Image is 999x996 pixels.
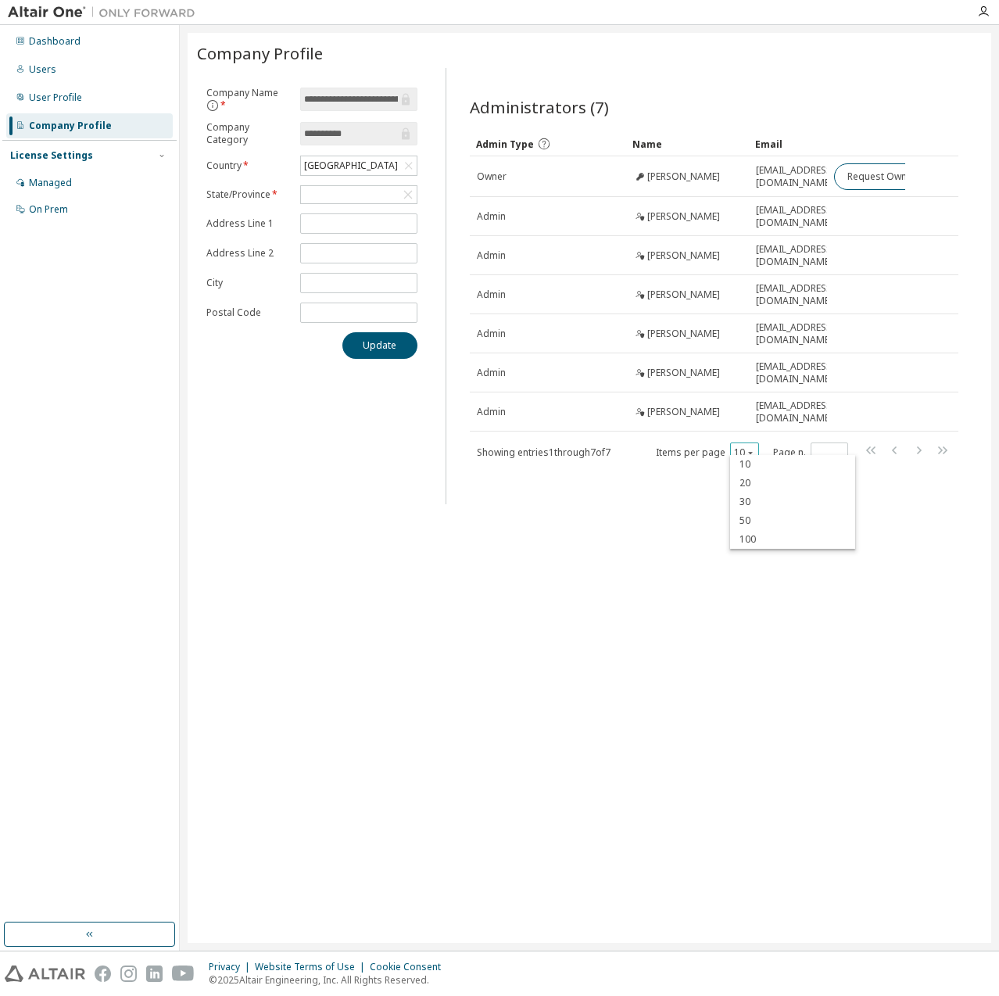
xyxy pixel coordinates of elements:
[755,131,821,156] div: Email
[730,474,855,493] div: 20
[206,121,291,146] label: Company Category
[301,156,417,175] div: [GEOGRAPHIC_DATA]
[477,288,506,301] span: Admin
[8,5,203,20] img: Altair One
[756,282,835,307] span: [EMAIL_ADDRESS][DOMAIN_NAME]
[647,170,720,183] span: [PERSON_NAME]
[206,306,291,319] label: Postal Code
[647,249,720,262] span: [PERSON_NAME]
[477,406,506,418] span: Admin
[756,243,835,268] span: [EMAIL_ADDRESS][DOMAIN_NAME]
[29,63,56,76] div: Users
[773,442,848,463] span: Page n.
[10,149,93,162] div: License Settings
[477,249,506,262] span: Admin
[756,204,835,229] span: [EMAIL_ADDRESS][DOMAIN_NAME]
[206,188,291,201] label: State/Province
[477,328,506,340] span: Admin
[477,170,507,183] span: Owner
[206,159,291,172] label: Country
[146,966,163,982] img: linkedin.svg
[730,511,855,530] div: 50
[206,87,291,112] label: Company Name
[647,328,720,340] span: [PERSON_NAME]
[476,138,534,151] span: Admin Type
[197,42,323,64] span: Company Profile
[647,288,720,301] span: [PERSON_NAME]
[255,961,370,973] div: Website Terms of Use
[756,164,835,189] span: [EMAIL_ADDRESS][DOMAIN_NAME]
[206,99,219,112] button: information
[656,442,759,463] span: Items per page
[29,177,72,189] div: Managed
[647,210,720,223] span: [PERSON_NAME]
[470,96,609,118] span: Administrators (7)
[647,367,720,379] span: [PERSON_NAME]
[209,961,255,973] div: Privacy
[29,35,81,48] div: Dashboard
[730,493,855,511] div: 30
[730,455,855,474] div: 10
[756,399,835,425] span: [EMAIL_ADDRESS][DOMAIN_NAME]
[477,210,506,223] span: Admin
[29,91,82,104] div: User Profile
[477,367,506,379] span: Admin
[302,157,400,174] div: [GEOGRAPHIC_DATA]
[209,973,450,987] p: © 2025 Altair Engineering, Inc. All Rights Reserved.
[632,131,743,156] div: Name
[120,966,137,982] img: instagram.svg
[756,321,835,346] span: [EMAIL_ADDRESS][DOMAIN_NAME]
[206,277,291,289] label: City
[647,406,720,418] span: [PERSON_NAME]
[730,530,855,549] div: 100
[206,217,291,230] label: Address Line 1
[370,961,450,973] div: Cookie Consent
[342,332,417,359] button: Update
[834,163,966,190] button: Request Owner Change
[95,966,111,982] img: facebook.svg
[477,446,610,459] span: Showing entries 1 through 7 of 7
[172,966,195,982] img: youtube.svg
[29,120,112,132] div: Company Profile
[734,446,755,459] button: 10
[5,966,85,982] img: altair_logo.svg
[206,247,291,260] label: Address Line 2
[29,203,68,216] div: On Prem
[756,360,835,385] span: [EMAIL_ADDRESS][DOMAIN_NAME]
